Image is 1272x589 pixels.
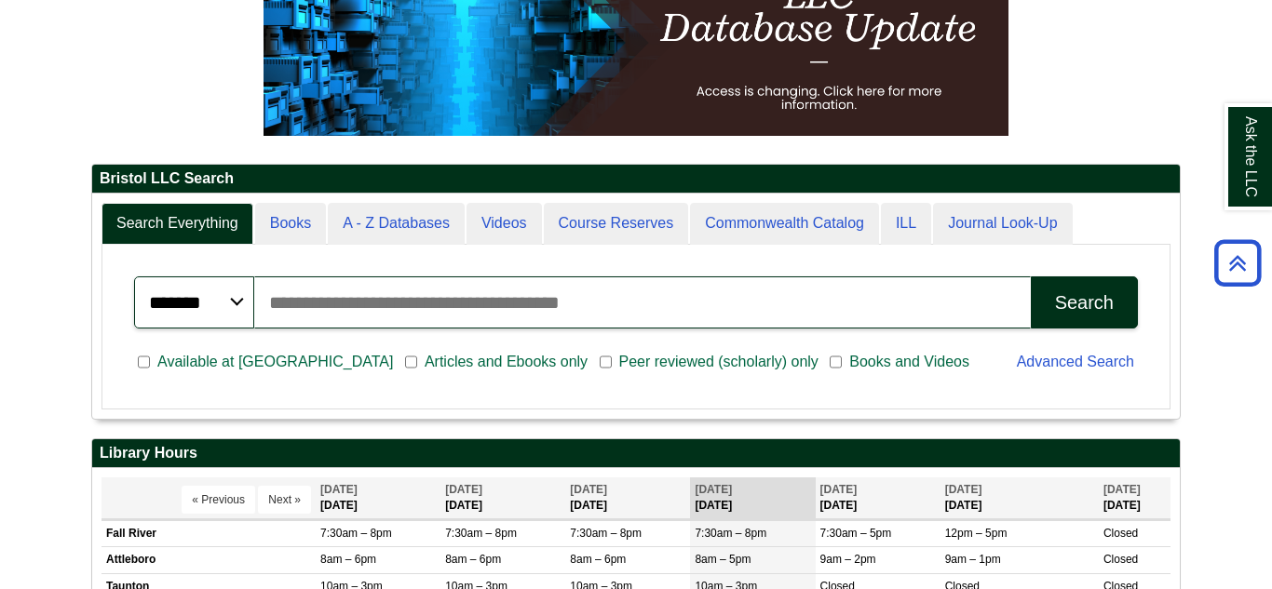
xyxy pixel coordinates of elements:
[92,439,1180,468] h2: Library Hours
[328,203,465,245] a: A - Z Databases
[570,553,626,566] span: 8am – 6pm
[258,486,311,514] button: Next »
[570,483,607,496] span: [DATE]
[820,483,858,496] span: [DATE]
[600,354,612,370] input: Peer reviewed (scholarly) only
[1103,483,1141,496] span: [DATE]
[320,483,358,496] span: [DATE]
[316,477,440,519] th: [DATE]
[695,483,732,496] span: [DATE]
[945,553,1001,566] span: 9am – 1pm
[150,351,400,373] span: Available at [GEOGRAPHIC_DATA]
[945,527,1008,540] span: 12pm – 5pm
[820,553,876,566] span: 9am – 2pm
[1055,292,1114,314] div: Search
[320,553,376,566] span: 8am – 6pm
[842,351,977,373] span: Books and Videos
[467,203,542,245] a: Videos
[1103,553,1138,566] span: Closed
[570,527,642,540] span: 7:30am – 8pm
[565,477,690,519] th: [DATE]
[830,354,842,370] input: Books and Videos
[255,203,326,245] a: Books
[690,477,815,519] th: [DATE]
[182,486,255,514] button: « Previous
[445,553,501,566] span: 8am – 6pm
[1103,527,1138,540] span: Closed
[320,527,392,540] span: 7:30am – 8pm
[101,521,316,547] td: Fall River
[417,351,595,373] span: Articles and Ebooks only
[695,553,751,566] span: 8am – 5pm
[440,477,565,519] th: [DATE]
[1017,354,1134,369] a: Advanced Search
[820,527,892,540] span: 7:30am – 5pm
[816,477,940,519] th: [DATE]
[544,203,689,245] a: Course Reserves
[445,527,517,540] span: 7:30am – 8pm
[1099,477,1171,519] th: [DATE]
[1031,276,1138,328] button: Search
[92,165,1180,194] h2: Bristol LLC Search
[612,351,826,373] span: Peer reviewed (scholarly) only
[881,203,931,245] a: ILL
[690,203,879,245] a: Commonwealth Catalog
[695,527,766,540] span: 7:30am – 8pm
[405,354,417,370] input: Articles and Ebooks only
[101,547,316,573] td: Attleboro
[1208,250,1267,275] a: Back to Top
[945,483,982,496] span: [DATE]
[138,354,150,370] input: Available at [GEOGRAPHIC_DATA]
[445,483,482,496] span: [DATE]
[940,477,1099,519] th: [DATE]
[933,203,1072,245] a: Journal Look-Up
[101,203,253,245] a: Search Everything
